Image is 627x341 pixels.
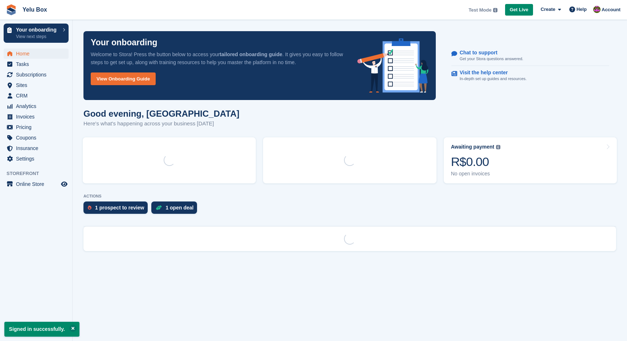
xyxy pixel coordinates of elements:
[83,120,239,128] p: Here's what's happening across your business [DATE]
[60,180,69,188] a: Preview store
[16,49,60,59] span: Home
[444,137,617,183] a: Awaiting payment R$0.00 No open invoices
[88,205,91,210] img: prospect-51fa495bee0391a8d652442698ab0144808aea92771e9ea1ae160a38d050c398.svg
[91,72,156,85] a: View Onboarding Guide
[16,143,60,153] span: Insurance
[95,205,144,211] div: 1 prospect to review
[451,144,495,150] div: Awaiting payment
[4,91,69,101] a: menu
[165,205,193,211] div: 1 open deal
[83,201,151,217] a: 1 prospect to review
[16,91,60,101] span: CRM
[496,145,500,149] img: icon-info-grey-7440780725fd019a000dd9b08b2336e03edf1995a4989e88bcd33f0948082b44.svg
[4,154,69,164] a: menu
[83,194,616,199] p: ACTIONS
[460,56,523,62] p: Get your Stora questions answered.
[4,179,69,189] a: menu
[16,59,60,69] span: Tasks
[4,80,69,90] a: menu
[4,24,69,43] a: Your onboarding View next steps
[16,33,59,40] p: View next steps
[16,122,60,132] span: Pricing
[460,76,527,82] p: In-depth set up guides and resources.
[493,8,497,12] img: icon-info-grey-7440780725fd019a000dd9b08b2336e03edf1995a4989e88bcd33f0948082b44.svg
[4,322,79,337] p: Signed in successfully.
[91,50,346,66] p: Welcome to Stora! Press the button below to access your . It gives you easy to follow steps to ge...
[460,50,517,56] p: Chat to support
[4,143,69,153] a: menu
[357,38,429,93] img: onboarding-info-6c161a55d2c0e0a8cae90662b2fe09162a5109e8cc188191df67fb4f79e88e88.svg
[468,7,491,14] span: Test Mode
[451,171,501,177] div: No open invoices
[593,6,601,13] img: Carolina Thiemi Castro Doi
[7,170,72,177] span: Storefront
[577,6,587,13] span: Help
[220,51,282,57] strong: tailored onboarding guide
[4,133,69,143] a: menu
[602,6,620,13] span: Account
[505,4,533,16] a: Get Live
[16,70,60,80] span: Subscriptions
[4,112,69,122] a: menu
[460,70,521,76] p: Visit the help center
[4,59,69,69] a: menu
[4,101,69,111] a: menu
[510,6,528,13] span: Get Live
[156,205,162,210] img: deal-1b604bf984904fb50ccaf53a9ad4b4a5d6e5aea283cecdc64d6e3604feb123c2.svg
[151,201,201,217] a: 1 open deal
[451,66,609,86] a: Visit the help center In-depth set up guides and resources.
[451,46,609,66] a: Chat to support Get your Stora questions answered.
[4,122,69,132] a: menu
[16,80,60,90] span: Sites
[4,70,69,80] a: menu
[83,109,239,118] h1: Good evening, [GEOGRAPHIC_DATA]
[16,112,60,122] span: Invoices
[20,4,50,16] a: Yelu Box
[4,49,69,59] a: menu
[91,38,157,47] p: Your onboarding
[16,179,60,189] span: Online Store
[541,6,555,13] span: Create
[16,101,60,111] span: Analytics
[451,154,501,169] div: R$0.00
[16,27,59,32] p: Your onboarding
[6,4,17,15] img: stora-icon-8386f47178a22dfd0bd8f6a31ec36ba5ce8667c1dd55bd0f319d3a0aa187defe.svg
[16,133,60,143] span: Coupons
[16,154,60,164] span: Settings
